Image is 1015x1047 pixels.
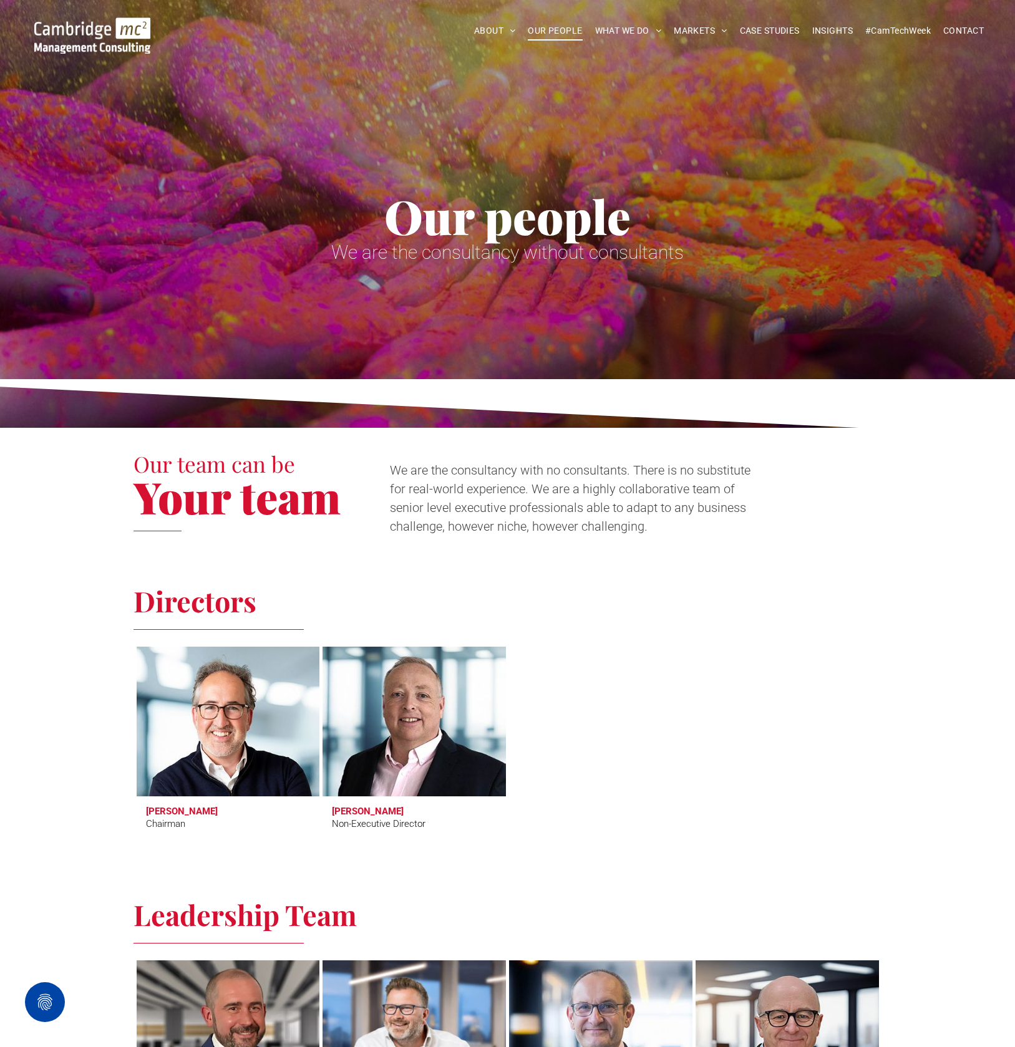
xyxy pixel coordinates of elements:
[859,21,937,41] a: #CamTechWeek
[323,647,506,796] a: Richard Brown | Non-Executive Director | Cambridge Management Consulting
[937,21,990,41] a: CONTACT
[468,21,522,41] a: ABOUT
[384,185,631,247] span: Our people
[146,806,218,817] h3: [PERSON_NAME]
[390,463,750,534] span: We are the consultancy with no consultants. There is no substitute for real-world experience. We ...
[146,817,185,831] div: Chairman
[137,647,320,796] a: Tim Passingham | Chairman | Cambridge Management Consulting
[589,21,668,41] a: WHAT WE DO
[134,449,295,478] span: Our team can be
[522,21,588,41] a: OUR PEOPLE
[734,21,806,41] a: CASE STUDIES
[331,241,684,263] span: We are the consultancy without consultants
[806,21,859,41] a: INSIGHTS
[332,817,425,831] div: Non-Executive Director
[34,19,150,32] a: Your Business Transformed | Cambridge Management Consulting
[134,467,341,526] span: Your team
[134,895,357,933] span: Leadership Team
[668,21,733,41] a: MARKETS
[134,582,256,619] span: Directors
[332,806,404,817] h3: [PERSON_NAME]
[34,17,150,54] img: Cambridge MC Logo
